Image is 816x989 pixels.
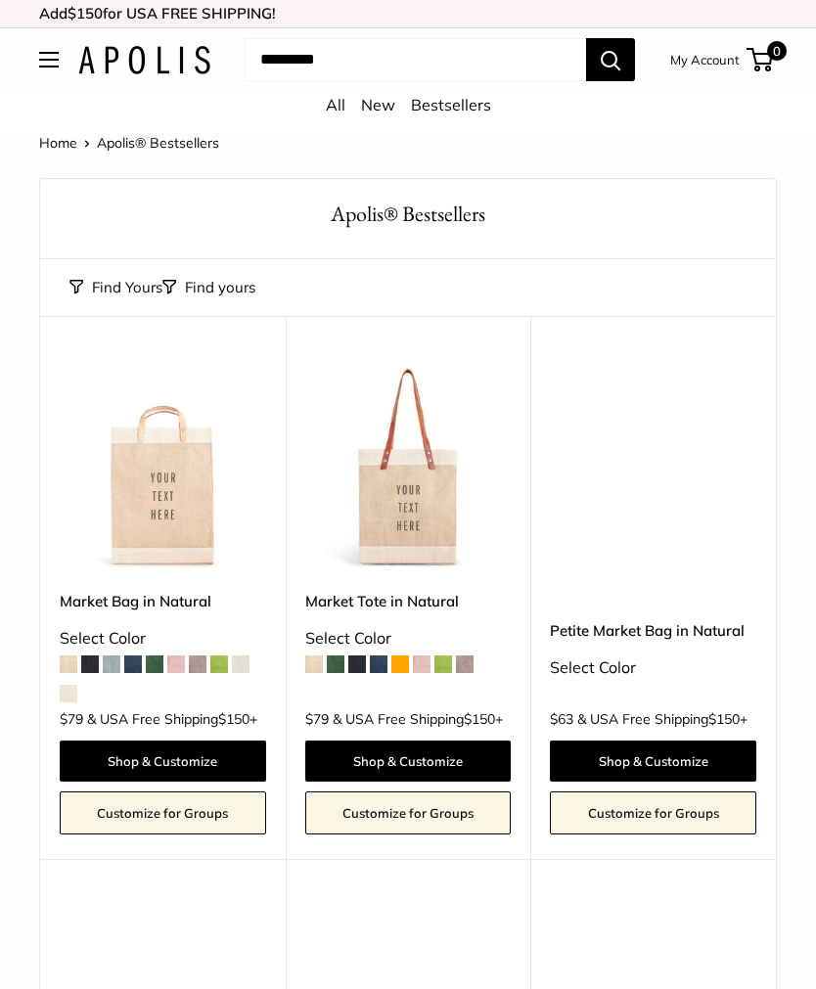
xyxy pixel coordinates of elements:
[333,712,503,726] span: & USA Free Shipping +
[305,624,512,653] div: Select Color
[305,741,512,782] a: Shop & Customize
[39,130,219,156] nav: Breadcrumb
[245,38,586,81] input: Search...
[60,741,266,782] a: Shop & Customize
[305,791,512,834] a: Customize for Groups
[60,624,266,653] div: Select Color
[326,95,345,114] a: All
[550,365,756,571] a: Petite Market Bag in NaturalPetite Market Bag in Natural
[411,95,491,114] a: Bestsellers
[97,134,219,152] span: Apolis® Bestsellers
[39,52,59,67] button: Open menu
[60,791,266,834] a: Customize for Groups
[670,48,740,71] a: My Account
[218,710,249,728] span: $150
[708,710,740,728] span: $150
[60,365,266,571] img: Market Bag in Natural
[305,365,512,571] img: description_Make it yours with custom printed text.
[767,41,787,61] span: 0
[305,710,329,728] span: $79
[550,710,573,728] span: $63
[586,38,635,81] button: Search
[87,712,257,726] span: & USA Free Shipping +
[464,710,495,728] span: $150
[550,741,756,782] a: Shop & Customize
[78,46,210,74] img: Apolis
[361,95,395,114] a: New
[550,619,756,642] a: Petite Market Bag in Natural
[60,710,83,728] span: $79
[68,4,103,22] span: $150
[69,274,162,301] button: Find Yours
[550,653,756,683] div: Select Color
[550,791,756,834] a: Customize for Groups
[305,590,512,612] a: Market Tote in Natural
[69,199,747,229] h1: Apolis® Bestsellers
[305,365,512,571] a: description_Make it yours with custom printed text.Market Tote in Natural
[39,134,77,152] a: Home
[748,48,773,71] a: 0
[60,590,266,612] a: Market Bag in Natural
[162,274,255,301] button: Filter collection
[577,712,748,726] span: & USA Free Shipping +
[60,365,266,571] a: Market Bag in NaturalMarket Bag in Natural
